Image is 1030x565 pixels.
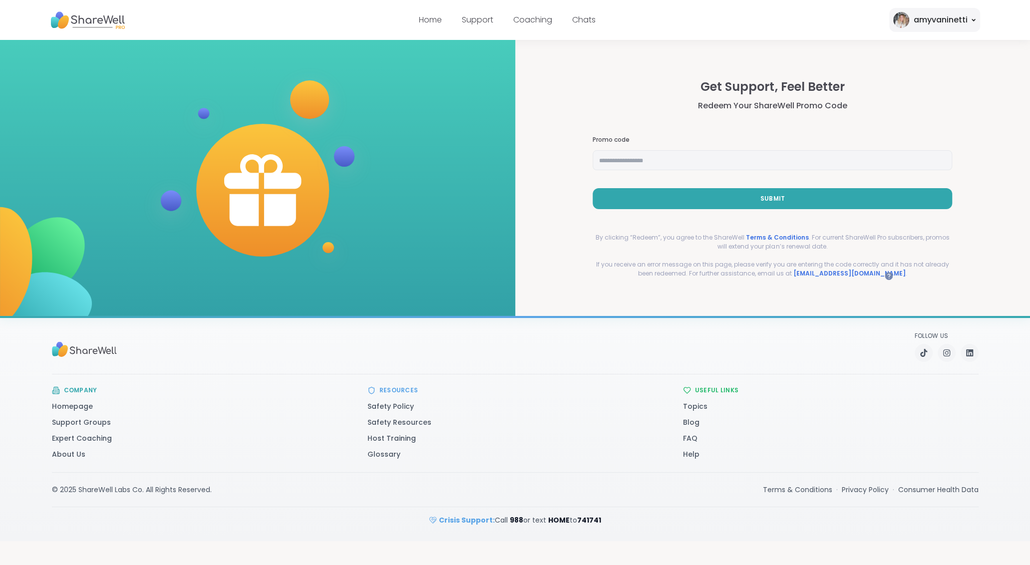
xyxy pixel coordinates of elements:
span: Submit [760,194,784,203]
h3: Company [64,386,97,394]
p: Follow Us [915,332,979,340]
a: Consumer Health Data [898,485,979,495]
a: Support [462,14,493,25]
iframe: Spotlight [885,272,893,280]
h3: Useful Links [695,386,739,394]
a: Topics [683,401,707,411]
a: LinkedIn [961,344,979,362]
a: Home [419,14,442,25]
a: Glossary [367,449,400,459]
span: · [836,485,838,495]
h3: Resources [379,386,418,394]
h3: Promo code [593,136,952,144]
a: About Us [52,449,85,459]
img: amyvaninetti [893,12,909,28]
a: Support Groups [52,417,111,427]
a: Coaching [513,14,552,25]
a: TikTok [915,344,933,362]
p: By clicking “Redeem”, you agree to the ShareWell . For current ShareWell Pro subscribers, promos ... [593,233,952,251]
a: Instagram [938,344,956,362]
a: Terms & Conditions [763,485,832,495]
a: Blog [683,417,699,427]
strong: 988 [510,515,523,525]
button: Submit [593,188,952,209]
a: Safety Resources [367,417,431,427]
p: If you receive an error message on this page, please verify you are entering the code correctly a... [593,260,952,278]
h2: Get Support, Feel Better [593,78,952,96]
div: © 2025 ShareWell Labs Co. All Rights Reserved. [52,485,212,495]
a: Terms & Conditions [746,233,809,242]
a: Help [683,449,699,459]
strong: 741741 [577,515,601,525]
a: Homepage [52,401,93,411]
img: Sharewell [52,337,117,362]
span: Call or text to [439,515,601,525]
a: Chats [572,14,596,25]
strong: Crisis Support: [439,515,495,525]
div: amyvaninetti [913,14,967,26]
a: Safety Policy [367,401,414,411]
strong: HOME [548,515,570,525]
img: ShareWell Nav Logo [50,6,125,34]
a: Privacy Policy [842,485,889,495]
a: FAQ [683,433,697,443]
a: Host Training [367,433,416,443]
h3: Redeem Your ShareWell Promo Code [593,100,952,112]
a: [EMAIL_ADDRESS][DOMAIN_NAME] [793,269,906,278]
span: · [893,485,894,495]
a: Expert Coaching [52,433,112,443]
